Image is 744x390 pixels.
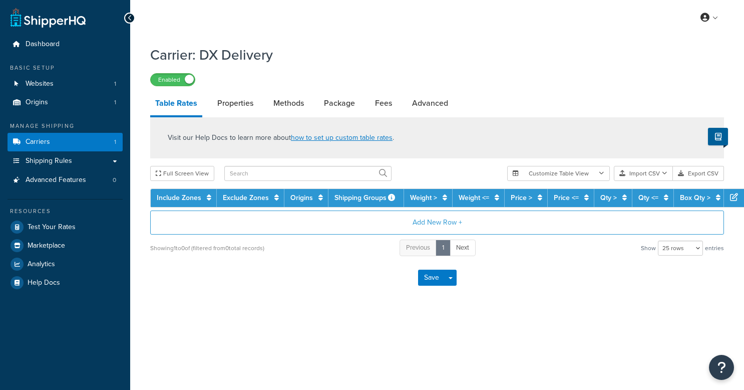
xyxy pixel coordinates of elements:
span: Analytics [28,260,55,269]
a: Previous [400,240,437,256]
span: Shipping Rules [26,157,72,165]
a: Advanced Features0 [8,171,123,189]
a: Test Your Rates [8,218,123,236]
h1: Carrier: DX Delivery [150,45,711,65]
span: Origins [26,98,48,107]
li: Origins [8,93,123,112]
li: Carriers [8,133,123,151]
a: Qty > [600,192,617,203]
a: Origins [290,192,313,203]
button: Full Screen View [150,166,214,181]
a: Methods [268,91,309,115]
input: Search [224,166,392,181]
button: Customize Table View [507,166,610,181]
span: 1 [114,98,116,107]
button: Add New Row + [150,211,724,235]
span: Next [456,243,469,252]
button: Show Help Docs [708,128,728,145]
a: Box Qty > [680,192,710,203]
span: Previous [406,243,430,252]
span: Test Your Rates [28,223,76,232]
a: 1 [436,240,451,256]
button: Export CSV [673,166,724,181]
span: Websites [26,80,54,88]
span: Advanced Features [26,176,86,184]
a: Table Rates [150,91,202,117]
a: Analytics [8,255,123,273]
a: Weight > [410,192,437,203]
span: 1 [114,138,116,146]
button: Open Resource Center [709,355,734,380]
a: Help Docs [8,274,123,292]
span: Help Docs [28,279,60,287]
span: Dashboard [26,40,60,49]
li: Websites [8,75,123,93]
div: Resources [8,207,123,216]
span: 0 [113,176,116,184]
a: how to set up custom table rates [291,132,393,143]
a: Websites1 [8,75,123,93]
a: Price > [511,192,532,203]
a: Package [319,91,360,115]
a: Properties [212,91,258,115]
p: Visit our Help Docs to learn more about . [168,132,394,143]
a: Exclude Zones [223,192,269,203]
th: Shipping Groups [328,189,404,207]
a: Price <= [554,192,579,203]
a: Fees [370,91,397,115]
a: Advanced [407,91,453,115]
span: Show [641,241,656,255]
a: Carriers1 [8,133,123,151]
a: Include Zones [157,192,201,203]
span: entries [705,241,724,255]
div: Basic Setup [8,64,123,72]
a: Shipping Rules [8,152,123,170]
div: Showing 1 to 0 of (filtered from 0 total records) [150,241,264,255]
a: Qty <= [638,192,658,203]
span: Marketplace [28,242,65,250]
a: Origins1 [8,93,123,112]
a: Next [450,240,476,256]
button: Save [418,270,445,286]
a: Weight <= [459,192,489,203]
div: Manage Shipping [8,122,123,130]
a: Marketplace [8,237,123,255]
span: Carriers [26,138,50,146]
a: Dashboard [8,35,123,54]
li: Advanced Features [8,171,123,189]
span: 1 [114,80,116,88]
button: Import CSV [614,166,673,181]
label: Enabled [151,74,195,86]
